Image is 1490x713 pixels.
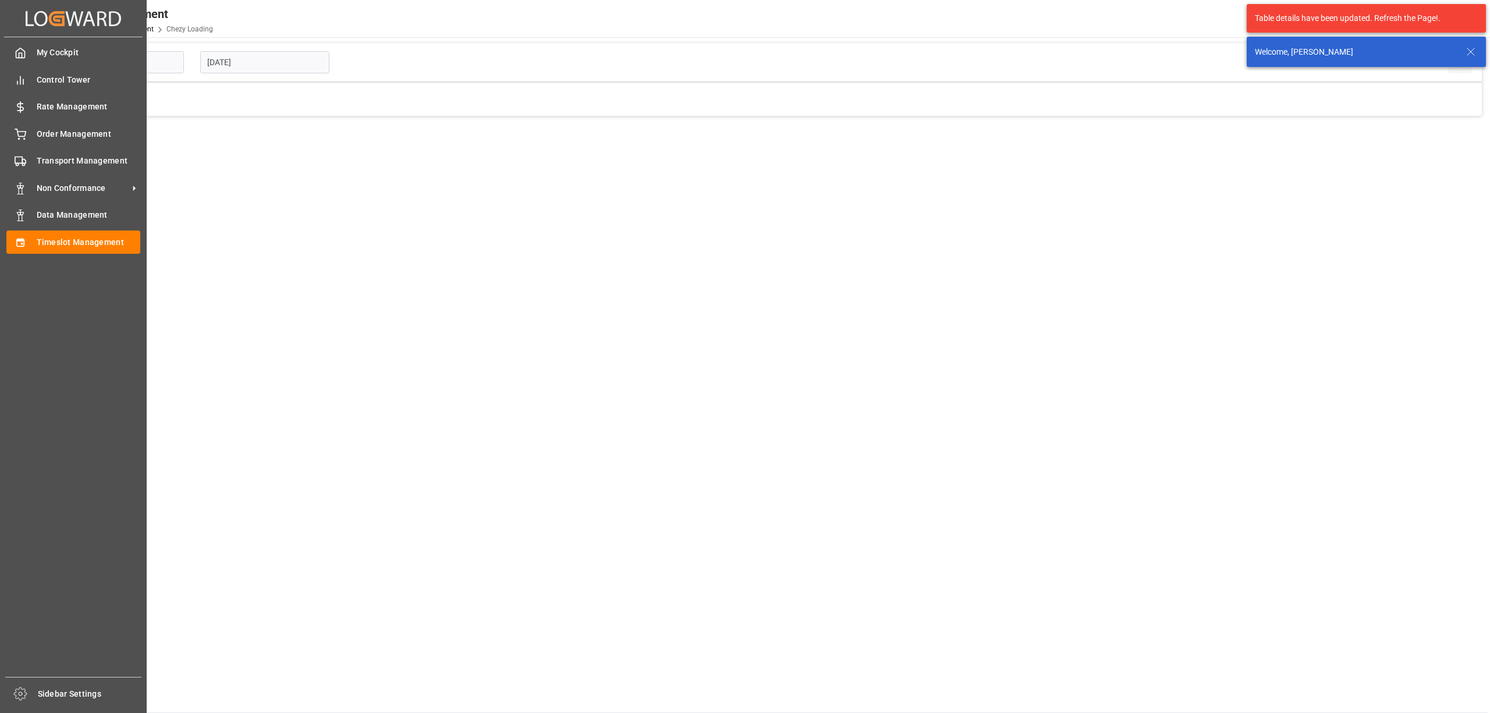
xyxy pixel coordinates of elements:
span: Data Management [37,209,141,221]
div: Welcome, [PERSON_NAME] [1255,46,1455,58]
a: My Cockpit [6,41,140,64]
span: Transport Management [37,155,141,167]
input: DD-MM-YYYY [200,51,329,73]
a: Transport Management [6,150,140,172]
span: Control Tower [37,74,141,86]
span: Sidebar Settings [38,688,142,700]
a: Rate Management [6,95,140,118]
div: Table details have been updated. Refresh the Page!. [1255,12,1469,24]
span: Order Management [37,128,141,140]
span: My Cockpit [37,47,141,59]
span: Rate Management [37,101,141,113]
span: Non Conformance [37,182,129,194]
a: Timeslot Management [6,230,140,253]
span: Timeslot Management [37,236,141,249]
a: Data Management [6,204,140,226]
a: Order Management [6,122,140,145]
a: Control Tower [6,68,140,91]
